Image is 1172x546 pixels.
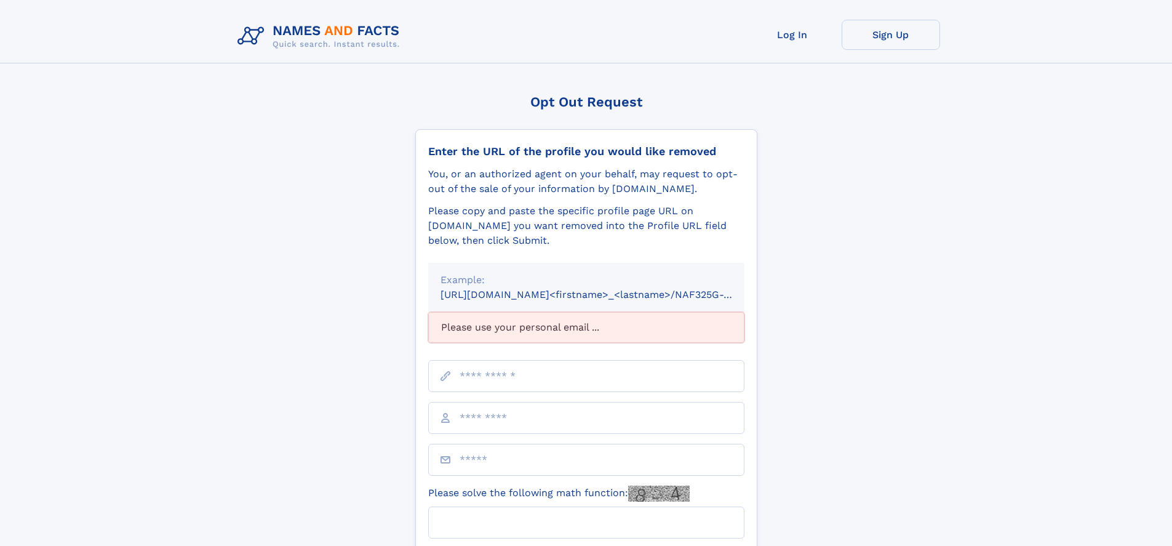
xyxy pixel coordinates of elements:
div: Enter the URL of the profile you would like removed [428,145,744,158]
a: Log In [743,20,842,50]
small: [URL][DOMAIN_NAME]<firstname>_<lastname>/NAF325G-xxxxxxxx [440,289,768,300]
a: Sign Up [842,20,940,50]
div: You, or an authorized agent on your behalf, may request to opt-out of the sale of your informatio... [428,167,744,196]
div: Please use your personal email ... [428,312,744,343]
div: Opt Out Request [415,94,757,110]
label: Please solve the following math function: [428,486,690,502]
div: Example: [440,273,732,287]
div: Please copy and paste the specific profile page URL on [DOMAIN_NAME] you want removed into the Pr... [428,204,744,248]
img: Logo Names and Facts [233,20,410,53]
